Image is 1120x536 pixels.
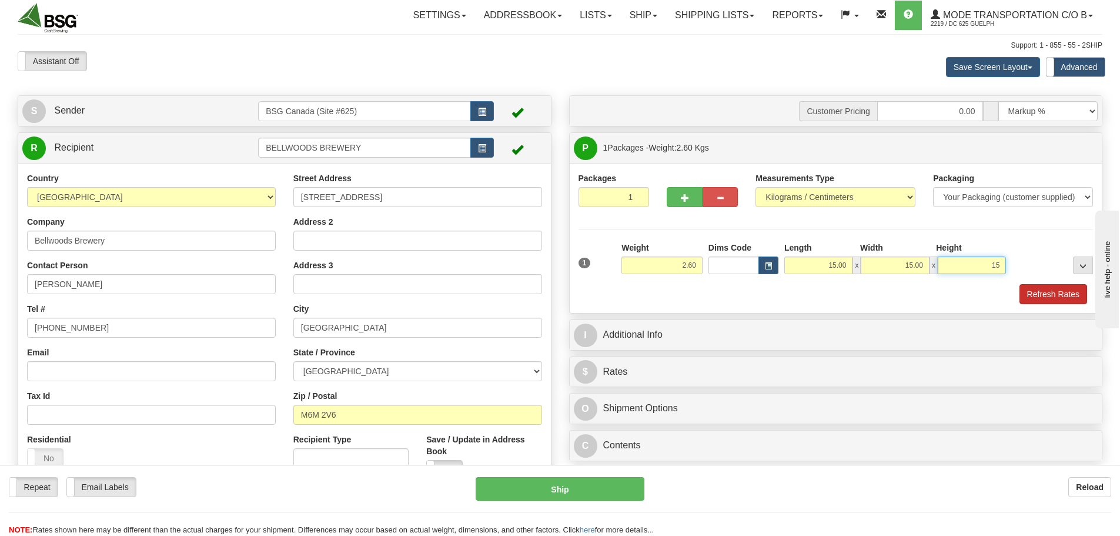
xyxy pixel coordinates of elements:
[22,99,46,123] span: S
[677,143,693,152] span: 2.60
[940,10,1087,20] span: Mode Transportation c/o B
[27,434,71,445] label: Residential
[54,105,85,115] span: Sender
[9,478,58,497] label: Repeat
[67,478,136,497] label: Email Labels
[22,136,232,160] a: R Recipient
[426,434,541,457] label: Save / Update in Address Book
[574,323,1098,347] a: IAdditional Info
[755,172,834,184] label: Measurements Type
[574,397,597,421] span: O
[933,172,974,184] label: Packaging
[1019,284,1087,304] button: Refresh Rates
[18,52,86,71] label: Assistant Off
[784,242,812,254] label: Length
[27,303,45,315] label: Tel #
[293,187,542,207] input: Enter a location
[574,434,1098,458] a: CContents
[1093,208,1119,328] iframe: chat widget
[621,1,666,30] a: Ship
[695,143,709,152] span: Kgs
[28,449,63,468] label: No
[258,138,471,158] input: Recipient Id
[27,172,59,184] label: Country
[574,434,597,458] span: C
[574,360,597,384] span: $
[930,257,938,274] span: x
[1068,477,1111,497] button: Reload
[621,242,648,254] label: Weight
[579,258,591,268] span: 1
[922,1,1102,30] a: Mode Transportation c/o B 2219 / DC 625 Guelph
[475,1,571,30] a: Addressbook
[9,10,109,19] div: live help - online
[1047,58,1105,76] label: Advanced
[476,477,644,501] button: Ship
[293,303,309,315] label: City
[936,242,962,254] label: Height
[574,324,597,347] span: I
[1076,482,1104,492] b: Reload
[22,137,46,160] span: R
[22,99,258,123] a: S Sender
[293,347,355,358] label: State / Province
[580,525,595,534] a: here
[404,1,475,30] a: Settings
[27,216,65,228] label: Company
[27,390,50,402] label: Tax Id
[27,259,88,271] label: Contact Person
[852,257,861,274] span: x
[293,172,352,184] label: Street Address
[427,461,462,480] label: No
[666,1,763,30] a: Shipping lists
[931,18,1019,30] span: 2219 / DC 625 Guelph
[258,101,471,121] input: Sender Id
[18,41,1102,51] div: Support: 1 - 855 - 55 - 2SHIP
[18,3,78,33] img: logo2219.jpg
[574,137,597,160] span: P
[603,136,709,159] span: Packages -
[648,143,708,152] span: Weight:
[293,434,352,445] label: Recipient Type
[1073,257,1093,274] div: ...
[946,57,1040,77] button: Save Screen Layout
[574,397,1098,421] a: OShipment Options
[574,136,1098,160] a: P 1Packages -Weight:2.60 Kgs
[860,242,883,254] label: Width
[54,142,93,152] span: Recipient
[293,216,333,228] label: Address 2
[571,1,620,30] a: Lists
[574,360,1098,384] a: $Rates
[9,525,32,534] span: NOTE:
[293,390,337,402] label: Zip / Postal
[799,101,877,121] span: Customer Pricing
[27,347,49,358] label: Email
[293,259,333,271] label: Address 3
[708,242,751,254] label: Dims Code
[603,143,608,152] span: 1
[763,1,832,30] a: Reports
[579,172,617,184] label: Packages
